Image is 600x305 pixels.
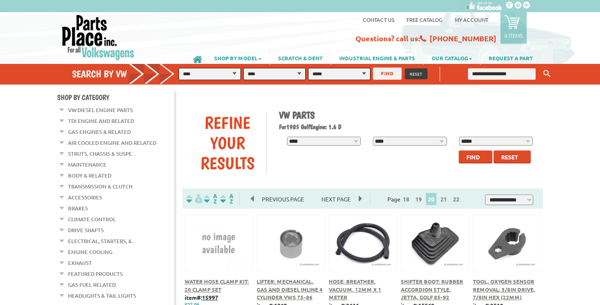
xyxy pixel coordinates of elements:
h4: Search by VW [72,68,183,80]
a: TDI Engine and Related [68,116,134,126]
a: Next Page [313,195,359,203]
a: 19 [413,195,424,203]
p: 0 items [504,32,523,39]
a: VW Diesel Engine Parts [68,105,133,115]
span: For [279,123,286,131]
a: Lifter: Mechanical, Gas and Diesel Inline 4 cylinder VWs 75-86 [257,278,323,301]
button: RESET [405,68,428,79]
a: Headlights & Tail Lights [68,290,136,301]
span: 20 [426,193,436,205]
a: Free Catalog [406,16,443,23]
a: Tool, Oxygen Sensor Removal: 3/8in Drive, 7/8in Hex (22mm) [473,278,535,301]
a: Previous Page [251,195,313,203]
a: SCRATCH & DENT [270,51,331,65]
h4: Shop By Category [57,93,174,102]
div: Page [370,192,479,205]
span: Previous Page [254,193,312,205]
img: Sort by Sales Rank [219,194,235,203]
span: Next Page [313,193,359,205]
h2: 1985 Golf [279,123,537,131]
a: Body & Related [68,170,111,181]
img: filterpricelow.svg [186,194,202,203]
a: Hose: Breather, Vacuum, 12mm x 1 Meter [329,278,381,301]
u: 15997 [202,294,218,301]
a: Exhaust [68,258,92,268]
b: item#: [185,294,218,301]
a: Transmission & Clutch [68,181,132,192]
a: Shifter Boot: Rubber Accordion Style, Jetta, Golf 85-92 [401,278,463,301]
span: Find [466,153,480,161]
a: Brakes [68,203,88,214]
a: 22 [451,195,462,203]
span: Reset [501,153,518,161]
a: Water Hose Clamp Kit: 20 Clamp Set [185,278,249,293]
button: Find [459,150,492,163]
a: Featured Products [68,269,123,279]
a: 21 [438,195,449,203]
a: REQUEST A PART [481,51,541,65]
a: Air Cooled Engine and Related [68,138,156,148]
div: Refine Your Results [189,112,266,173]
a: Maintenance [68,159,106,170]
a: OUR CATALOG [423,51,480,65]
h1: VW Parts [279,109,537,121]
span: Engine: 1.6 D [310,123,341,131]
a: Engine Cooling [68,247,113,257]
a: My Account [455,16,488,23]
a: Electrical, Starters, &... [68,236,136,246]
a: Drive Shafts [68,225,104,235]
a: Accessories [68,192,102,203]
img: Sort by Headline [202,194,219,203]
span: RESET [410,71,423,77]
a: SHOP BY MODEL [206,51,270,65]
button: Reset [494,150,531,163]
a: Gas Fuel Related [68,280,116,290]
a: Climate Control [68,214,116,225]
a: Contact us [363,16,394,23]
a: 0 items [500,12,527,44]
button: Keyword Search [541,67,553,80]
a: Gas Engines & Related [68,127,131,137]
a: 18 [401,195,411,203]
img: Parts Place Inc! [61,14,135,61]
a: INDUSTRIAL ENGINE & PARTS [331,51,423,65]
button: FIND [373,68,402,80]
a: Struts, Chassis & Suspe... [68,148,136,159]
